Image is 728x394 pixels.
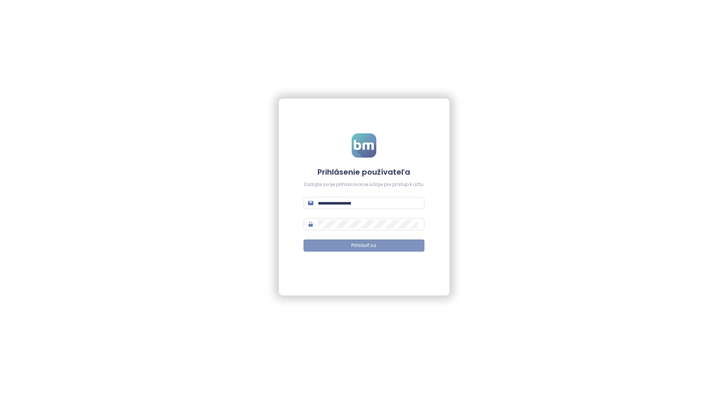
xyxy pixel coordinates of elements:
img: logo [352,133,376,158]
span: mail [308,200,313,206]
span: Prihlásiť sa [352,242,377,249]
button: Prihlásiť sa [303,239,425,252]
div: Zadajte svoje prihlasovacie údaje pre prístup k účtu. [303,181,425,188]
h4: Prihlásenie používateľa [303,167,425,177]
span: lock [308,222,313,227]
